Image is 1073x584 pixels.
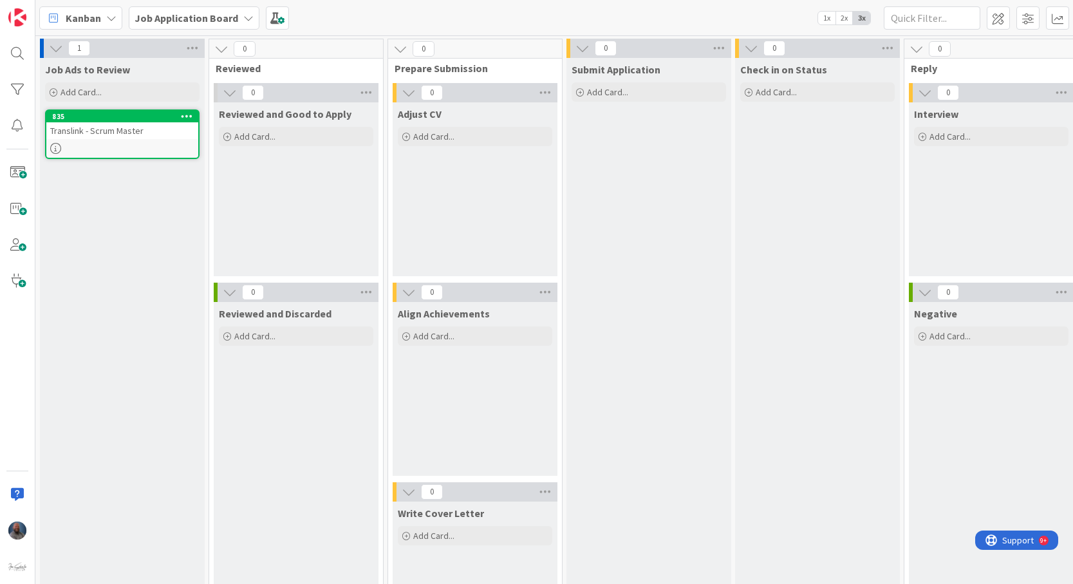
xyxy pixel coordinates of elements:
[8,522,26,540] img: JS
[242,85,264,100] span: 0
[135,12,238,24] b: Job Application Board
[52,112,198,121] div: 835
[398,507,484,520] span: Write Cover Letter
[234,131,275,142] span: Add Card...
[421,85,443,100] span: 0
[46,111,198,139] div: 835Translink - Scrum Master
[937,285,959,300] span: 0
[929,41,951,57] span: 0
[45,63,130,76] span: Job Ads to Review
[216,62,367,75] span: Reviewed
[66,10,101,26] span: Kanban
[911,62,1062,75] span: Reply
[219,307,331,320] span: Reviewed and Discarded
[587,86,628,98] span: Add Card...
[27,2,59,17] span: Support
[595,41,617,56] span: 0
[45,109,200,159] a: 835Translink - Scrum Master
[46,122,198,139] div: Translink - Scrum Master
[242,285,264,300] span: 0
[413,530,454,542] span: Add Card...
[413,131,454,142] span: Add Card...
[914,108,958,120] span: Interview
[884,6,980,30] input: Quick Filter...
[740,63,827,76] span: Check in on Status
[421,484,443,500] span: 0
[398,108,442,120] span: Adjust CV
[572,63,660,76] span: Submit Application
[853,12,870,24] span: 3x
[398,307,490,320] span: Align Achievements
[413,41,434,57] span: 0
[763,41,785,56] span: 0
[61,86,102,98] span: Add Card...
[46,111,198,122] div: 835
[8,8,26,26] img: Visit kanbanzone.com
[835,12,853,24] span: 2x
[8,558,26,576] img: avatar
[421,285,443,300] span: 0
[219,108,351,120] span: Reviewed and Good to Apply
[413,330,454,342] span: Add Card...
[818,12,835,24] span: 1x
[65,5,71,15] div: 9+
[68,41,90,56] span: 1
[929,330,971,342] span: Add Card...
[914,307,957,320] span: Negative
[929,131,971,142] span: Add Card...
[234,41,256,57] span: 0
[756,86,797,98] span: Add Card...
[234,330,275,342] span: Add Card...
[395,62,546,75] span: Prepare Submission
[937,85,959,100] span: 0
